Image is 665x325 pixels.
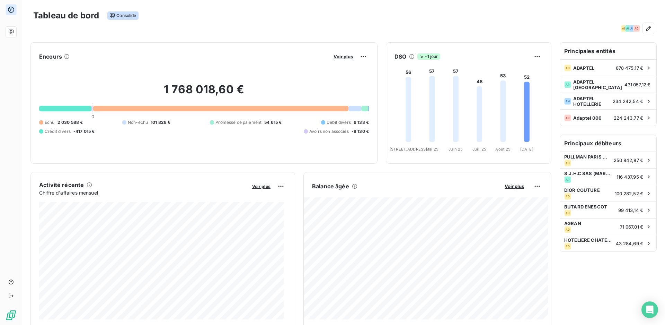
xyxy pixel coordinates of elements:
[616,65,643,71] span: 878 475,17 €
[564,237,612,243] span: HOTELIERE CHATEAUBRIAN
[151,119,170,126] span: 101 828 €
[520,147,533,152] tspan: [DATE]
[633,25,640,32] div: A0
[390,147,427,152] tspan: [STREET_ADDRESS]
[615,191,643,196] span: 100 282,52 €
[352,128,369,135] span: -8 130 €
[354,119,369,126] span: 6 133 €
[560,218,656,235] div: AGRANAD71 067,01 €
[620,224,643,230] span: 71 067,01 €
[564,160,571,166] div: AD
[250,183,273,189] button: Voir plus
[564,176,571,183] div: AP
[33,9,99,22] h3: Tableau de bord
[57,119,83,126] span: 2 030 588 €
[39,52,62,61] h6: Encours
[560,185,656,202] div: DIOR COUTUREAD100 282,52 €
[560,43,656,59] h6: Principales entités
[614,115,643,121] span: 224 243,77 €
[560,202,656,218] div: BUTARD ENESCOTAD99 413,14 €
[312,182,349,190] h6: Balance âgée
[573,65,614,71] span: ADAPTEL
[564,221,616,226] span: AGRAN
[564,98,571,105] div: AH
[264,119,282,126] span: 54 615 €
[6,310,17,321] img: Logo LeanPay
[625,25,632,32] div: AP
[331,53,355,60] button: Voir plus
[564,187,611,193] span: DIOR COUTURE
[624,82,651,87] span: 431 057,12 €
[564,114,571,121] div: A0
[327,119,351,126] span: Débit divers
[564,81,571,88] div: AP
[45,119,55,126] span: Échu
[45,128,71,135] span: Crédit divers
[617,174,643,180] span: 116 437,95 €
[252,184,271,189] span: Voir plus
[629,25,636,32] div: AH
[309,128,349,135] span: Avoirs non associés
[128,119,148,126] span: Non-échu
[641,301,658,318] div: Open Intercom Messenger
[560,152,656,168] div: PULLMAN PARIS MONTPARNASSEAD250 842,87 €
[215,119,261,126] span: Promesse de paiement
[564,204,614,209] span: BUTARD ENESCOT
[426,147,438,152] tspan: Mai 25
[564,193,571,200] div: AD
[394,52,406,61] h6: DSO
[564,65,571,71] div: AD
[613,99,643,104] span: 234 242,54 €
[564,154,610,160] span: PULLMAN PARIS MONTPARNASSE
[573,115,612,121] span: Adaptel 006
[560,168,656,185] div: S.J.H.C SAS (MARRIOTT RIVE GAUCHE)AP116 437,95 €
[495,147,511,152] tspan: Août 25
[73,128,95,135] span: -417 015 €
[564,209,571,216] div: AD
[39,181,84,189] h6: Activité récente
[560,135,656,152] h6: Principaux débiteurs
[39,189,247,196] span: Chiffre d'affaires mensuel
[618,207,643,213] span: 99 413,14 €
[573,79,622,90] span: ADAPTEL [GEOGRAPHIC_DATA]
[621,25,628,32] div: AD
[334,54,353,59] span: Voir plus
[616,241,643,246] span: 43 284,69 €
[560,235,656,251] div: HOTELIERE CHATEAUBRIANAD43 284,69 €
[503,183,526,189] button: Voir plus
[472,147,486,152] tspan: Juil. 25
[107,11,138,20] span: Consolidé
[39,83,369,103] h2: 1 768 018,60 €
[573,96,611,107] span: ADAPTEL HOTELLERIE
[505,183,524,189] span: Voir plus
[564,243,571,250] div: AD
[564,226,571,233] div: AD
[614,157,643,163] span: 250 842,87 €
[449,147,463,152] tspan: Juin 25
[564,171,612,176] span: S.J.H.C SAS (MARRIOTT RIVE GAUCHE)
[417,53,440,60] span: -1 jour
[91,114,94,119] span: 0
